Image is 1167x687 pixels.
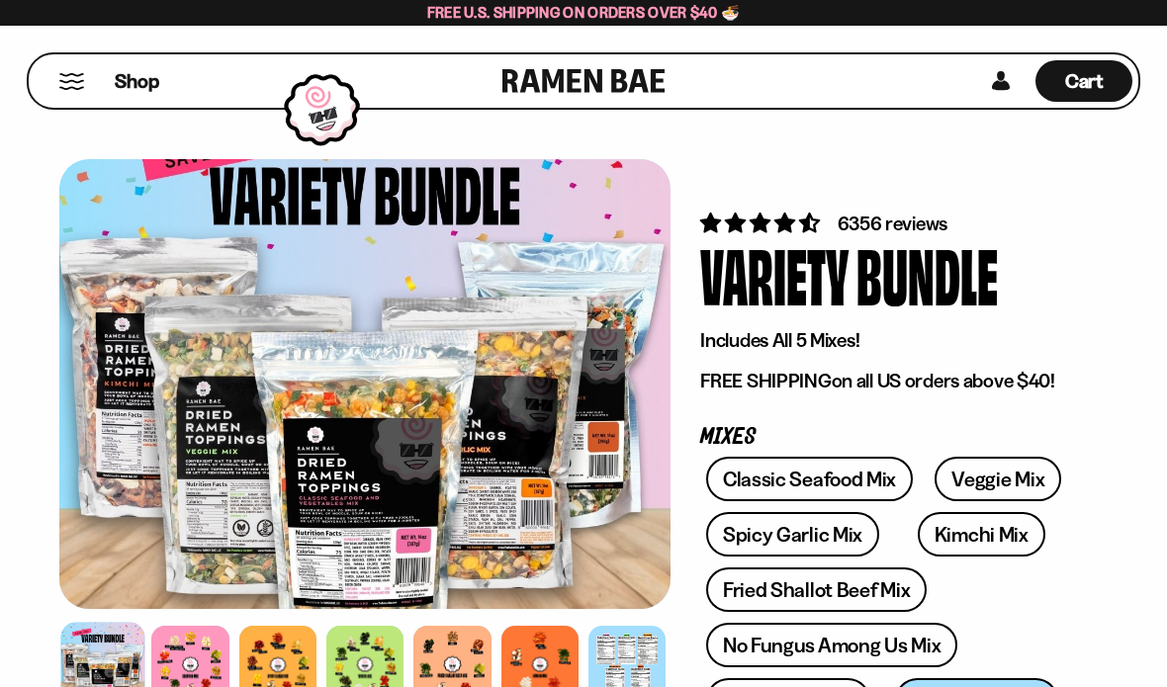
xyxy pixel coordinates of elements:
[1035,54,1132,108] div: Cart
[706,623,957,667] a: No Fungus Among Us Mix
[58,73,85,90] button: Mobile Menu Trigger
[918,512,1045,557] a: Kimchi Mix
[1065,69,1104,93] span: Cart
[856,237,998,311] div: Bundle
[427,3,741,22] span: Free U.S. Shipping on Orders over $40 🍜
[706,457,913,501] a: Classic Seafood Mix
[706,512,879,557] a: Spicy Garlic Mix
[700,237,849,311] div: Variety
[700,328,1078,353] p: Includes All 5 Mixes!
[706,567,927,612] a: Fried Shallot Beef Mix
[935,457,1061,501] a: Veggie Mix
[700,428,1078,447] p: Mixes
[115,60,159,102] a: Shop
[700,211,824,235] span: 4.63 stars
[700,369,1078,393] p: on all US orders above $40!
[838,212,948,235] span: 6356 reviews
[700,369,831,392] strong: FREE SHIPPING
[115,68,159,95] span: Shop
